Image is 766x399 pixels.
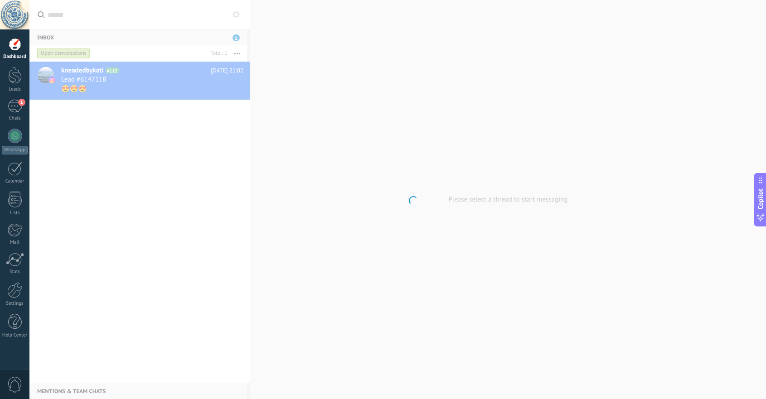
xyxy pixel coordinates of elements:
[18,99,25,106] span: 1
[2,269,28,275] div: Stats
[2,332,28,338] div: Help Center
[2,178,28,184] div: Calendar
[2,146,28,154] div: WhatsApp
[2,115,28,121] div: Chats
[2,87,28,92] div: Leads
[2,54,28,60] div: Dashboard
[2,240,28,245] div: Mail
[756,188,765,209] span: Copilot
[2,210,28,216] div: Lists
[2,301,28,307] div: Settings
